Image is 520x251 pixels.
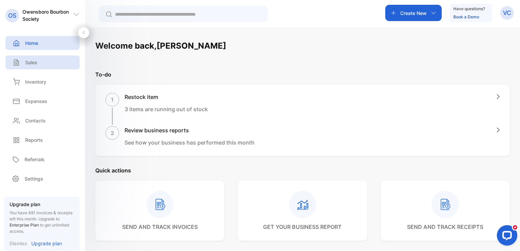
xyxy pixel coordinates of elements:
[10,240,27,247] p: Dismiss
[25,136,43,144] p: Reports
[10,210,74,234] p: You have 491 invoices & receipts left this month.
[125,105,208,113] p: 3 items are running out of stock
[122,223,198,231] p: send and track invoices
[125,126,255,134] h1: Review business reports
[10,222,39,228] span: Enterprise Plan
[111,129,114,137] p: 2
[407,223,483,231] p: send and track receipts
[25,59,37,66] p: Sales
[125,138,255,147] p: See how your business has performed this month
[25,98,47,105] p: Expenses
[10,201,74,208] p: Upgrade plan
[10,216,69,234] span: Upgrade to to get unlimited access.
[25,39,38,47] p: Home
[27,240,62,247] a: Upgrade plan
[453,5,485,12] p: Have questions?
[95,70,510,79] p: To-do
[8,11,16,20] p: OS
[503,9,511,17] p: VC
[25,156,45,163] p: Referrals
[491,222,520,251] iframe: LiveChat chat widget
[263,223,342,231] p: get your business report
[95,166,510,174] p: Quick actions
[400,10,427,17] p: Create New
[31,240,62,247] p: Upgrade plan
[22,8,73,22] p: Owensboro Bourbon Society
[453,14,479,19] a: Book a Demo
[125,93,208,101] h1: Restock item
[95,40,226,52] h1: Welcome back, [PERSON_NAME]
[111,96,114,104] p: 1
[385,5,442,21] button: Create New
[25,175,43,182] p: Settings
[500,5,514,21] button: VC
[25,117,46,124] p: Contacts
[25,78,46,85] p: Inventory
